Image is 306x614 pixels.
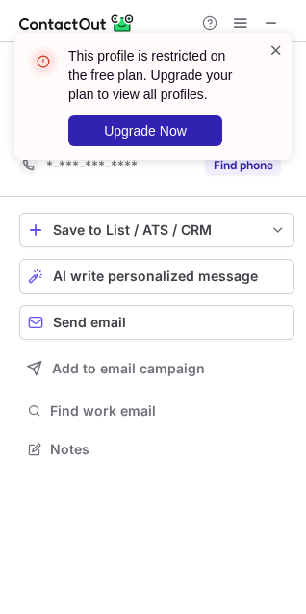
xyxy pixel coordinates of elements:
button: Add to email campaign [19,351,294,386]
img: error [28,46,59,77]
button: save-profile-one-click [19,213,294,247]
button: Notes [19,436,294,463]
span: Notes [50,441,287,458]
img: ContactOut v5.3.10 [19,12,135,35]
header: This profile is restricted on the free plan. Upgrade your plan to view all profiles. [68,46,245,104]
button: Send email [19,305,294,340]
button: Upgrade Now [68,115,222,146]
span: Find work email [50,402,287,420]
span: Add to email campaign [52,361,205,376]
span: Send email [53,315,126,330]
button: Find work email [19,397,294,424]
button: AI write personalized message [19,259,294,294]
span: AI write personalized message [53,269,258,284]
span: Upgrade Now [104,123,187,139]
div: Save to List / ATS / CRM [53,222,261,238]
